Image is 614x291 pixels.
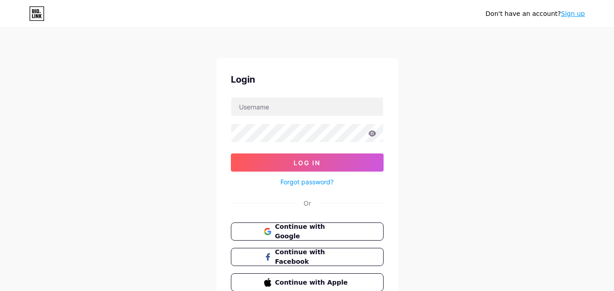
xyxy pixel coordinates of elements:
[485,9,585,19] div: Don't have an account?
[231,222,384,241] button: Continue with Google
[231,98,383,116] input: Username
[275,278,350,287] span: Continue with Apple
[231,153,384,172] button: Log In
[275,247,350,266] span: Continue with Facebook
[231,73,384,86] div: Login
[280,177,334,187] a: Forgot password?
[231,248,384,266] button: Continue with Facebook
[561,10,585,17] a: Sign up
[294,159,320,167] span: Log In
[275,222,350,241] span: Continue with Google
[304,198,311,208] div: Or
